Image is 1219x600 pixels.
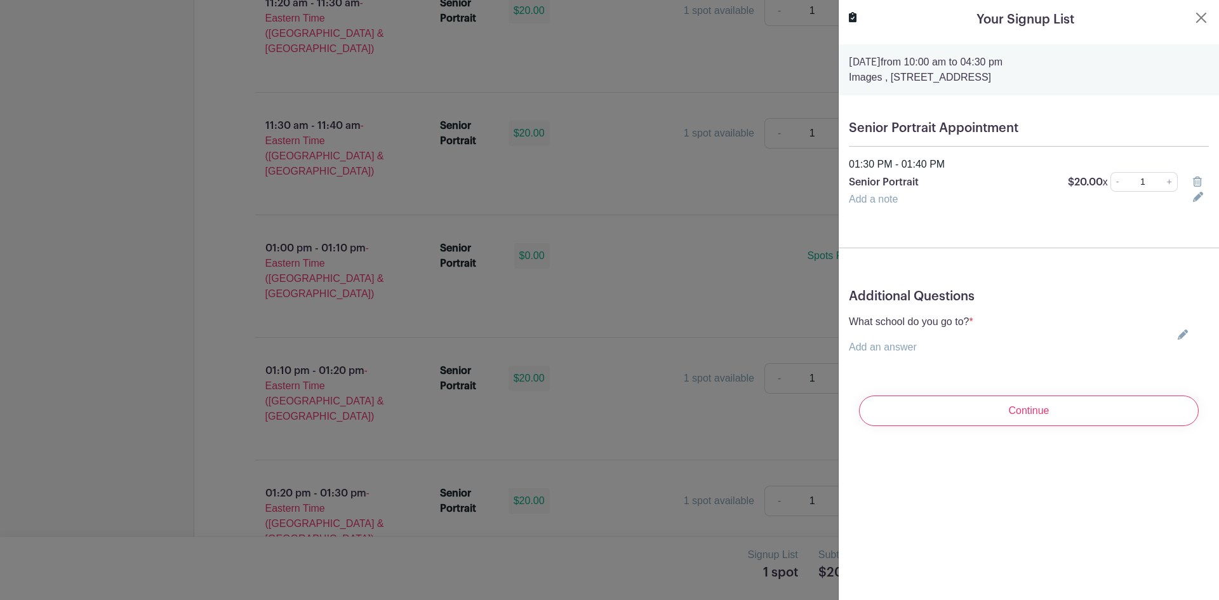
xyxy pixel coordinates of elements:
[849,55,1209,70] p: from 10:00 am to 04:30 pm
[1194,10,1209,25] button: Close
[976,10,1074,29] h5: Your Signup List
[849,121,1209,136] h5: Senior Portrait Appointment
[849,175,1053,190] p: Senior Portrait
[841,157,1216,172] div: 01:30 PM - 01:40 PM
[1110,172,1124,192] a: -
[1103,177,1108,187] span: x
[859,396,1199,426] input: Continue
[849,194,898,204] a: Add a note
[849,57,881,67] strong: [DATE]
[849,70,1209,85] p: Images , [STREET_ADDRESS]
[1068,175,1108,190] p: $20.00
[849,289,1209,304] h5: Additional Questions
[849,314,973,330] p: What school do you go to?
[849,342,917,352] a: Add an answer
[1162,172,1178,192] a: +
